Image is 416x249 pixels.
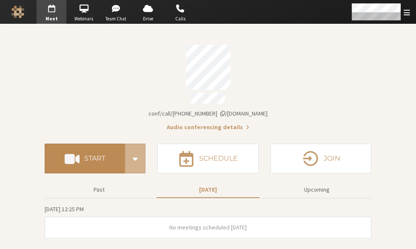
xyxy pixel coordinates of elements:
[45,204,371,238] section: Today's Meetings
[133,15,163,23] span: Drive
[84,155,105,162] h4: Start
[48,182,151,197] button: Past
[125,144,145,173] div: Start conference options
[271,144,371,173] button: Join
[199,155,238,162] h4: Schedule
[169,224,247,231] span: No meetings scheduled [DATE]
[157,182,259,197] button: [DATE]
[148,110,268,117] span: Copy my meeting room link
[11,6,24,18] img: Iotum
[45,144,125,173] button: Start
[157,144,258,173] button: Schedule
[37,15,66,23] span: Meet
[101,15,131,23] span: Team Chat
[265,182,368,197] button: Upcoming
[324,155,340,162] h4: Join
[45,39,371,132] section: Account details
[45,205,84,213] span: [DATE] 12:25 PM
[167,123,249,132] button: Audio conferencing details
[165,15,195,23] span: Calls
[69,15,99,23] span: Webinars
[148,109,268,118] button: Copy my meeting room linkCopy my meeting room link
